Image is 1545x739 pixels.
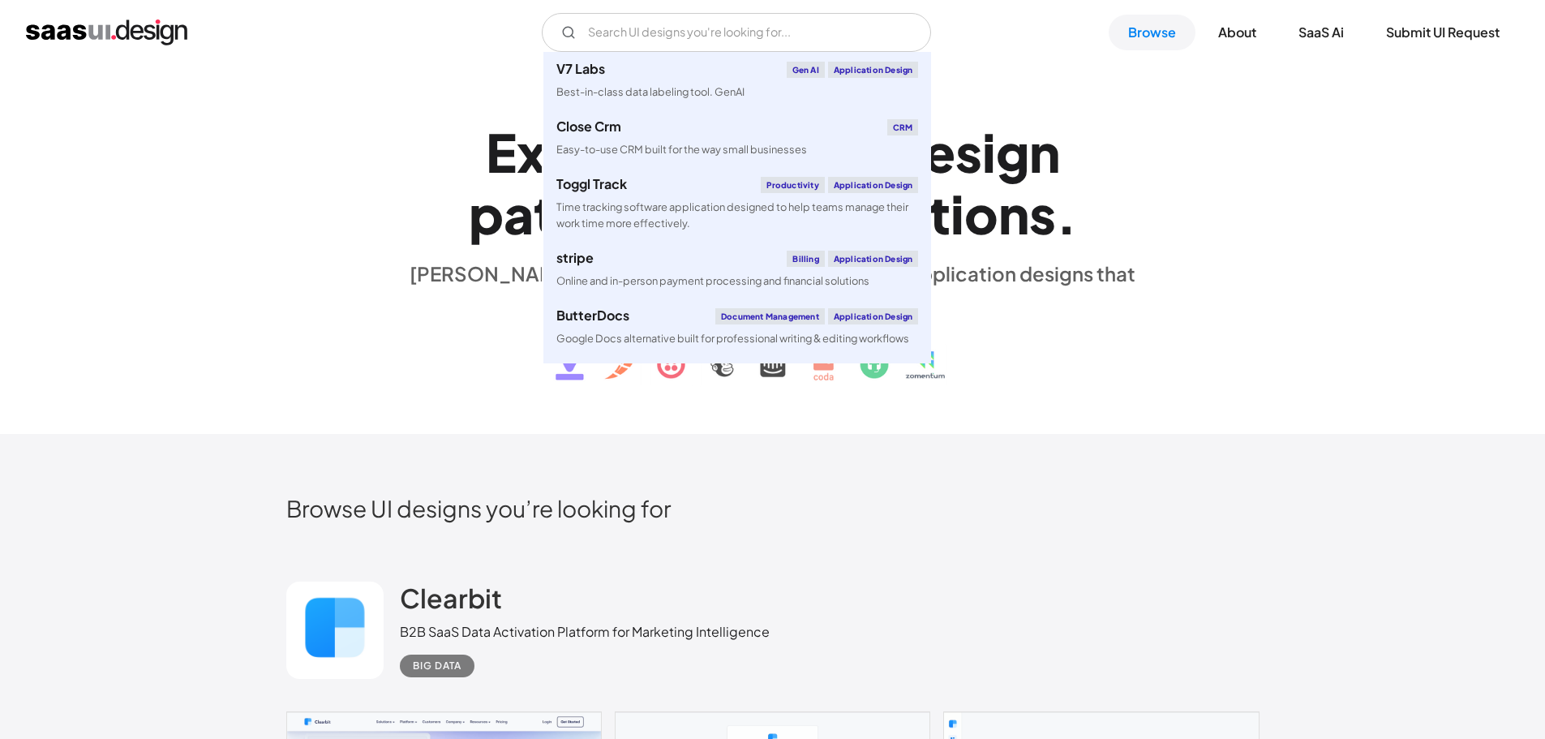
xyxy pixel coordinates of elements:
[486,121,517,183] div: E
[543,356,931,429] a: klaviyoEmail MarketingApplication DesignCreate personalised customer experiences across email, SM...
[828,177,919,193] div: Application Design
[996,121,1029,183] div: g
[543,110,931,167] a: Close CrmCRMEasy-to-use CRM built for the way small businesses
[543,167,931,240] a: Toggl TrackProductivityApplication DesignTime tracking software application designed to help team...
[556,84,745,100] div: Best-in-class data labeling tool. GenAI
[400,582,502,614] h2: Clearbit
[543,52,931,110] a: V7 LabsGen AIApplication DesignBest-in-class data labeling tool. GenAI
[400,121,1146,246] h1: Explore SaaS UI design patterns & interactions.
[715,308,825,324] div: Document Management
[556,62,605,75] div: V7 Labs
[1367,15,1519,50] a: Submit UI Request
[556,142,807,157] div: Easy-to-use CRM built for the way small businesses
[1109,15,1195,50] a: Browse
[543,241,931,299] a: stripeBillingApplication DesignOnline and in-person payment processing and financial solutions
[534,183,556,245] div: t
[828,251,919,267] div: Application Design
[929,183,951,245] div: t
[951,183,964,245] div: i
[1199,15,1276,50] a: About
[556,309,629,322] div: ButterDocs
[1029,121,1060,183] div: n
[556,178,627,191] div: Toggl Track
[556,331,909,346] div: Google Docs alternative built for professional writing & editing workflows
[400,261,1146,310] div: [PERSON_NAME] is a hand-picked collection of saas application designs that exhibit the best in cl...
[1056,183,1077,245] div: .
[556,120,621,133] div: Close Crm
[556,200,918,230] div: Time tracking software application designed to help teams manage their work time more effectively.
[413,656,461,676] div: Big Data
[955,121,982,183] div: s
[1279,15,1363,50] a: SaaS Ai
[887,119,919,135] div: CRM
[828,308,919,324] div: Application Design
[982,121,996,183] div: i
[400,622,770,642] div: B2B SaaS Data Activation Platform for Marketing Intelligence
[400,582,502,622] a: Clearbit
[828,62,919,78] div: Application Design
[556,251,594,264] div: stripe
[469,183,504,245] div: p
[26,19,187,45] a: home
[964,183,998,245] div: o
[542,13,931,52] form: Email Form
[504,183,534,245] div: a
[527,310,1019,394] img: text, icon, saas logo
[787,251,824,267] div: Billing
[787,62,825,78] div: Gen AI
[998,183,1029,245] div: n
[286,494,1260,522] h2: Browse UI designs you’re looking for
[1029,183,1056,245] div: s
[761,177,824,193] div: Productivity
[924,121,955,183] div: e
[542,13,931,52] input: Search UI designs you're looking for...
[517,121,547,183] div: x
[556,273,869,289] div: Online and in-person payment processing and financial solutions
[543,299,931,356] a: ButterDocsDocument ManagementApplication DesignGoogle Docs alternative built for professional wri...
